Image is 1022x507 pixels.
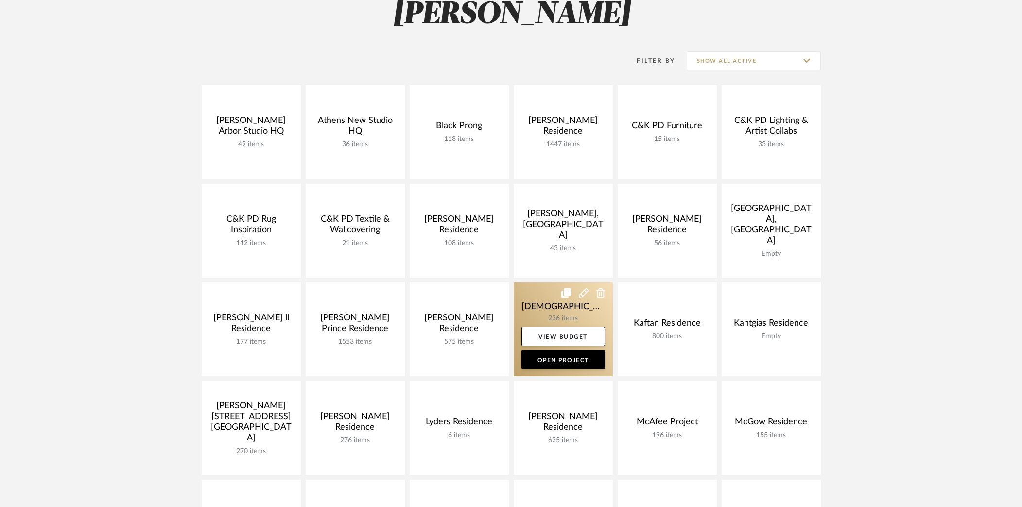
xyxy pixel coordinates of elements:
div: 6 items [417,431,501,439]
div: Empty [729,250,813,258]
div: McAfee Project [625,417,709,431]
div: Athens New Studio HQ [313,115,397,140]
div: 196 items [625,431,709,439]
div: 33 items [729,140,813,149]
div: [PERSON_NAME] Residence [521,411,605,437]
div: 112 items [209,239,293,247]
div: 36 items [313,140,397,149]
div: 118 items [417,135,501,143]
div: [PERSON_NAME] Residence [313,411,397,437]
div: 800 items [625,332,709,341]
a: View Budget [521,327,605,346]
div: Black Prong [417,121,501,135]
div: C&K PD Lighting & Artist Collabs [729,115,813,140]
div: 1553 items [313,338,397,346]
div: 15 items [625,135,709,143]
div: 155 items [729,431,813,439]
div: 276 items [313,437,397,445]
div: C&K PD Furniture [625,121,709,135]
div: [PERSON_NAME] Residence [417,313,501,338]
div: Kantgias Residence [729,318,813,332]
div: [PERSON_NAME] [STREET_ADDRESS][GEOGRAPHIC_DATA] [209,401,293,447]
div: C&K PD Textile & Wallcovering [313,214,397,239]
div: 56 items [625,239,709,247]
div: McGow Residence [729,417,813,431]
div: 1447 items [521,140,605,149]
div: 270 items [209,447,293,455]
div: 49 items [209,140,293,149]
div: Lyders Residence [417,417,501,431]
div: [GEOGRAPHIC_DATA], [GEOGRAPHIC_DATA] [729,203,813,250]
div: 21 items [313,239,397,247]
div: 43 items [521,245,605,253]
div: Filter By [624,56,676,66]
a: Open Project [521,350,605,369]
div: [PERSON_NAME] Residence [521,115,605,140]
div: [PERSON_NAME], [GEOGRAPHIC_DATA] [521,209,605,245]
div: C&K PD Rug Inspiration [209,214,293,239]
div: [PERSON_NAME] Arbor Studio HQ [209,115,293,140]
div: Kaftan Residence [625,318,709,332]
div: [PERSON_NAME] ll Residence [209,313,293,338]
div: [PERSON_NAME] Residence [417,214,501,239]
div: Empty [729,332,813,341]
div: 177 items [209,338,293,346]
div: 625 items [521,437,605,445]
div: 575 items [417,338,501,346]
div: [PERSON_NAME] Prince Residence [313,313,397,338]
div: 108 items [417,239,501,247]
div: [PERSON_NAME] Residence [625,214,709,239]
